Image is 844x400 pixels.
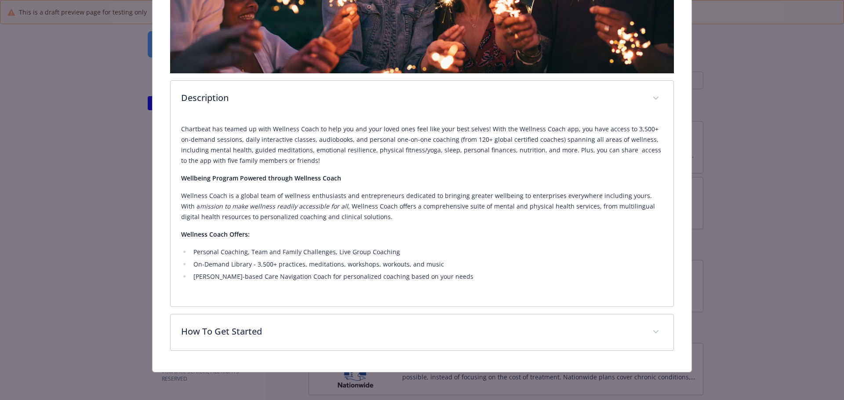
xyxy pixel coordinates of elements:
div: How To Get Started [171,314,674,350]
p: How To Get Started [181,325,642,338]
div: Description [171,81,674,117]
p: Wellness Coach is a global team of wellness enthusiasts and entrepreneurs dedicated to bringing g... [181,191,663,222]
strong: Wellbeing Program Powered through Wellness Coach [181,174,341,182]
li: Personal Coaching, Team and Family Challenges, Live Group Coaching [191,247,663,257]
div: Description [171,117,674,306]
li: On-Demand Library - 3,500+ practices, meditations, workshops, workouts, and music [191,259,663,270]
li: [PERSON_NAME]-based Care Navigation Coach for personalized coaching based on your needs [191,271,663,282]
p: Chartbeat has teamed up with Wellness Coach to help you and your loved ones feel like your best s... [181,124,663,166]
strong: Wellness Coach Offers: [181,230,250,238]
p: Description [181,91,642,105]
em: mission to make wellness readily accessible for all [200,202,348,210]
